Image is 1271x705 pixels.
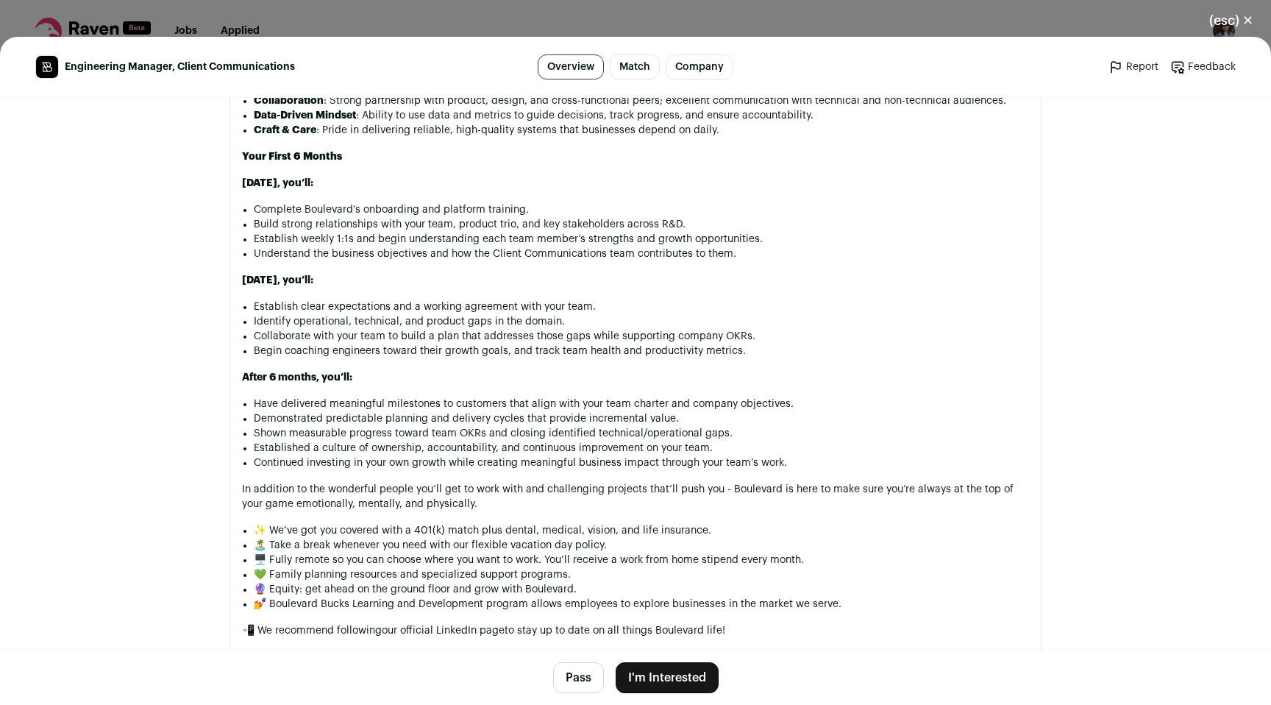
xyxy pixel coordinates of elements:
li: Understand the business objectives and how the Client Communications team contributes to them. [254,247,1029,261]
p: 📲 We recommend following to stay up to date on all things Boulevard life! [242,623,1029,638]
strong: Your First 6 Months [242,152,342,162]
strong: After 6 months, you’ll: [242,372,352,383]
li: 🏝 Take a break whenever you need with our flexible vacation day policy. [254,538,1029,553]
li: Establish clear expectations and a working agreement with your team. [254,300,1029,314]
a: Report [1108,60,1158,74]
li: Complete Boulevard’s onboarding and platform training. [254,202,1029,217]
li: Build strong relationships with your team, product trio, and key stakeholders across R&D. [254,217,1029,232]
img: f6212736f94d474d6b57d3888104cbc720eedca002415545c9783f33a40c45ea.png [36,56,58,78]
li: : Pride in delivering reliable, high-quality systems that businesses depend on daily. [254,123,1029,138]
p: In addition to the wonderful people you’ll get to work with and challenging projects that’ll push... [242,482,1029,511]
li: Demonstrated predictable planning and delivery cycles that provide incremental value. [254,411,1029,426]
li: Collaborate with your team to build a plan that addresses those gaps while supporting company OKRs. [254,329,1029,344]
strong: Data-Driven Mindset [254,110,356,121]
li: Identify operational, technical, and product gaps in the domain. [254,314,1029,329]
a: Match [610,54,660,79]
li: Have delivered meaningful milestones to customers that align with your team charter and company o... [254,397,1029,411]
a: Overview [538,54,604,79]
strong: Collaboration [254,96,324,106]
a: Company [666,54,733,79]
button: I'm Interested [616,662,719,693]
button: Pass [553,662,604,693]
li: Shown measurable progress toward team OKRs and closing identified technical/operational gaps. [254,426,1029,441]
li: Establish weekly 1:1s and begin understanding each team member’s strengths and growth opportunities. [254,232,1029,247]
strong: [DATE], you’ll: [242,275,313,286]
li: : Ability to use data and metrics to guide decisions, track progress, and ensure accountability. [254,108,1029,123]
strong: [DATE], you’ll: [242,178,313,188]
a: our official LinkedIn page [382,626,505,636]
li: Begin coaching engineers toward their growth goals, and track team health and productivity metrics. [254,344,1029,358]
a: Feedback [1170,60,1236,74]
li: : Strong partnership with product, design, and cross-functional peers; excellent communication wi... [254,93,1029,108]
strong: Craft & Care [254,125,316,135]
li: 💚 Family planning resources and specialized support programs. [254,567,1029,582]
li: Established a culture of ownership, accountability, and continuous improvement on your team. [254,441,1029,456]
li: 💅 Boulevard Bucks Learning and Development program allows employees to explore businesses in the ... [254,597,1029,612]
li: 🖥 Fully remote so you can choose where you want to work. You’ll receive a work from home stipend ... [254,553,1029,567]
li: 🔮 Equity: get ahead on the ground floor and grow with Boulevard. [254,582,1029,597]
span: Engineering Manager, Client Communications [65,60,295,74]
li: Continued investing in your own growth while creating meaningful business impact through your tea... [254,456,1029,470]
button: Close modal [1192,4,1271,37]
li: ✨ We’ve got you covered with a 401(k) match plus dental, medical, vision, and life insurance. [254,523,1029,538]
